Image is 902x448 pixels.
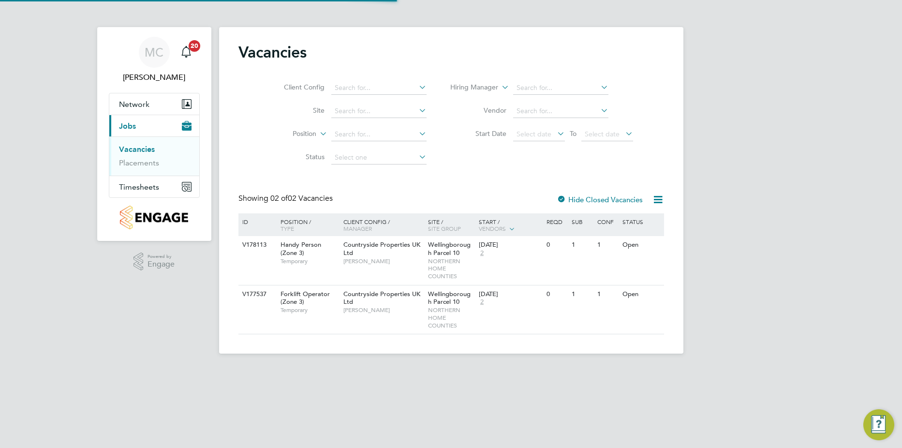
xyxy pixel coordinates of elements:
span: NORTHERN HOME COUNTIES [428,257,474,280]
div: ID [240,213,274,230]
span: Timesheets [119,182,159,192]
span: 20 [189,40,200,52]
div: 1 [595,236,620,254]
div: V177537 [240,285,274,303]
span: [PERSON_NAME] [343,306,423,314]
label: Position [261,129,316,139]
span: Temporary [281,306,339,314]
span: Marian Chitimus [109,72,200,83]
div: [DATE] [479,290,542,299]
span: Site Group [428,224,461,232]
div: Client Config / [341,213,426,237]
span: Network [119,100,149,109]
span: Powered by [148,253,175,261]
span: Forklift Operator (Zone 3) [281,290,330,306]
span: Handy Person (Zone 3) [281,240,321,257]
div: Jobs [109,136,199,176]
div: Status [620,213,662,230]
span: To [567,127,579,140]
span: 2 [479,298,485,306]
div: 0 [544,285,569,303]
span: 02 of [270,194,288,203]
label: Start Date [451,129,506,138]
a: 20 [177,37,196,68]
div: 1 [595,285,620,303]
a: Placements [119,158,159,167]
nav: Main navigation [97,27,211,241]
input: Search for... [331,128,427,141]
div: Start / [476,213,544,238]
span: 2 [479,249,485,257]
div: Sub [569,213,594,230]
span: NORTHERN HOME COUNTIES [428,306,474,329]
label: Vendor [451,106,506,115]
button: Jobs [109,115,199,136]
div: Open [620,236,662,254]
input: Select one [331,151,427,164]
span: [PERSON_NAME] [343,257,423,265]
button: Engage Resource Center [863,409,894,440]
span: Engage [148,260,175,269]
div: Conf [595,213,620,230]
input: Search for... [331,81,427,95]
a: Powered byEngage [133,253,175,271]
div: V178113 [240,236,274,254]
span: Vendors [479,224,506,232]
span: Select date [585,130,620,138]
span: MC [145,46,163,59]
a: Vacancies [119,145,155,154]
span: Temporary [281,257,339,265]
img: countryside-properties-logo-retina.png [120,206,188,229]
span: Select date [517,130,551,138]
a: MC[PERSON_NAME] [109,37,200,83]
div: [DATE] [479,241,542,249]
span: Jobs [119,121,136,131]
span: Countryside Properties UK Ltd [343,240,420,257]
label: Hiring Manager [443,83,498,92]
span: Wellingborough Parcel 10 [428,240,471,257]
input: Search for... [513,81,608,95]
span: 02 Vacancies [270,194,333,203]
span: Countryside Properties UK Ltd [343,290,420,306]
a: Go to home page [109,206,200,229]
label: Client Config [269,83,325,91]
div: 1 [569,285,594,303]
button: Timesheets [109,176,199,197]
button: Network [109,93,199,115]
div: Site / [426,213,476,237]
div: Reqd [544,213,569,230]
span: Manager [343,224,372,232]
span: Type [281,224,294,232]
div: 0 [544,236,569,254]
div: Position / [273,213,341,237]
div: Open [620,285,662,303]
div: Showing [238,194,335,204]
span: Wellingborough Parcel 10 [428,290,471,306]
input: Search for... [331,105,427,118]
h2: Vacancies [238,43,307,62]
label: Site [269,106,325,115]
input: Search for... [513,105,608,118]
div: 1 [569,236,594,254]
label: Status [269,152,325,161]
label: Hide Closed Vacancies [557,195,643,204]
